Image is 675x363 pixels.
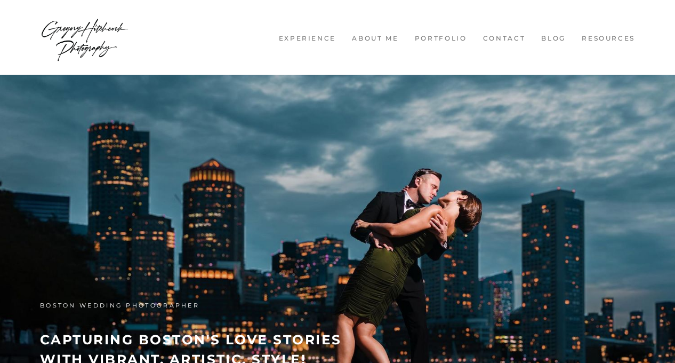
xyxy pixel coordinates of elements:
a: Contact [478,34,531,43]
strong: capturing boston's love stories [40,332,342,348]
a: Experience [274,34,342,43]
a: Blog [536,34,571,43]
img: Wedding Photographer Boston - Gregory Hitchcock Photography [40,5,130,69]
a: Portfolio [409,34,472,43]
span: boston wedding photographer [40,302,199,309]
a: Resources [576,34,640,43]
a: About me [347,34,404,43]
